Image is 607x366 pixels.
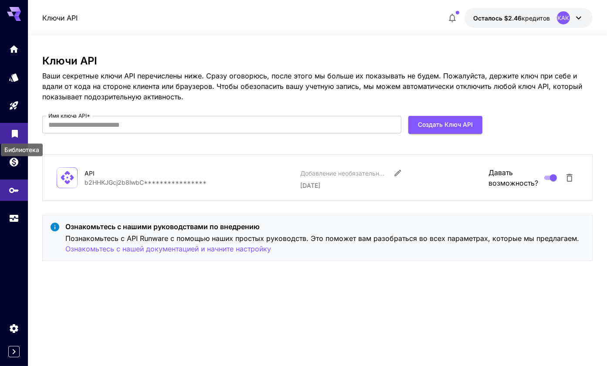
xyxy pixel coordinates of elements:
[10,125,20,136] div: Библиотека
[42,71,593,102] p: Ваши секретные ключи API перечислены ниже. Сразу оговорюсь, после этого мы больше их показывать н...
[473,14,522,22] span: Осталось $2.46
[9,100,19,111] div: Площадка
[9,72,19,83] div: Модели
[408,116,482,134] button: Создать ключ API
[300,169,387,178] div: Добавление необязательного описания или комментария
[300,181,482,190] p: [DATE]
[465,8,593,28] button: $2.4624КАК
[9,210,19,221] div: Употребление
[488,167,541,188] span: Давать возможность?
[9,323,19,334] div: Параметры
[390,165,406,181] button: Редактировать
[1,143,43,156] div: Библиотека
[42,55,593,67] h3: Ключи API
[65,244,271,254] button: Ознакомьтесь с нашей документацией и начните настройку
[48,112,90,119] label: Имя ключа API
[9,41,19,52] div: Дом
[522,14,550,22] span: кредитов
[557,11,570,24] div: КАК
[561,169,578,186] button: Удалить ключ API
[65,234,579,243] font: Познакомьтесь с API Runware с помощью наших простых руководств. Это поможет вам разобраться во вс...
[42,13,78,23] nav: breadcrumb
[85,169,172,178] div: API
[65,221,585,232] p: Ознакомьтесь с нашими руководствами по внедрению
[9,156,19,167] div: Бумажник
[9,182,19,193] div: Ключи API
[473,14,550,23] div: $2.4624
[8,346,20,357] button: Развернуть боковую панель
[42,13,78,23] a: Ключи API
